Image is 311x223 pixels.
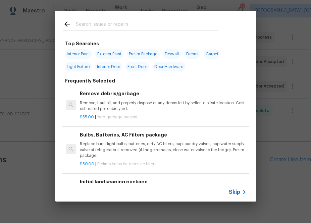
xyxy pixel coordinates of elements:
h6: Frequently Selected [65,77,115,85]
h6: Top Searches [65,40,99,47]
p: | [80,114,246,120]
span: Skip [229,189,240,196]
span: Door Hardware [152,62,185,71]
p: Remove, haul off, and properly dispose of any debris left by seller to offsite location. Cost est... [80,100,246,112]
span: Prelims bulbs batteries ac filters [97,162,156,166]
span: Carpet [204,49,220,59]
span: Front Door [125,62,149,71]
span: Interior Door [95,62,122,71]
h6: Remove debris/garbage [80,90,246,97]
span: Drywall [163,49,181,59]
h6: Bulbs, Batteries, AC Filters package [80,131,246,138]
span: Prelim Package [127,49,159,59]
span: Debris [184,49,200,59]
span: $50.00 [80,162,94,166]
span: Exterior Paint [95,49,123,59]
h6: Initial landscaping package [80,178,246,185]
p: Replace burnt light bulbs, batteries, dirty AC filters, cap laundry valves, cap water supply valv... [80,141,246,158]
p: | [80,161,246,167]
span: Light Fixture [65,62,92,71]
span: Interior Paint [65,49,92,59]
span: $55.00 [80,115,94,119]
span: Yard garbage present [97,115,138,119]
input: Search issues or repairs [76,20,218,30]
